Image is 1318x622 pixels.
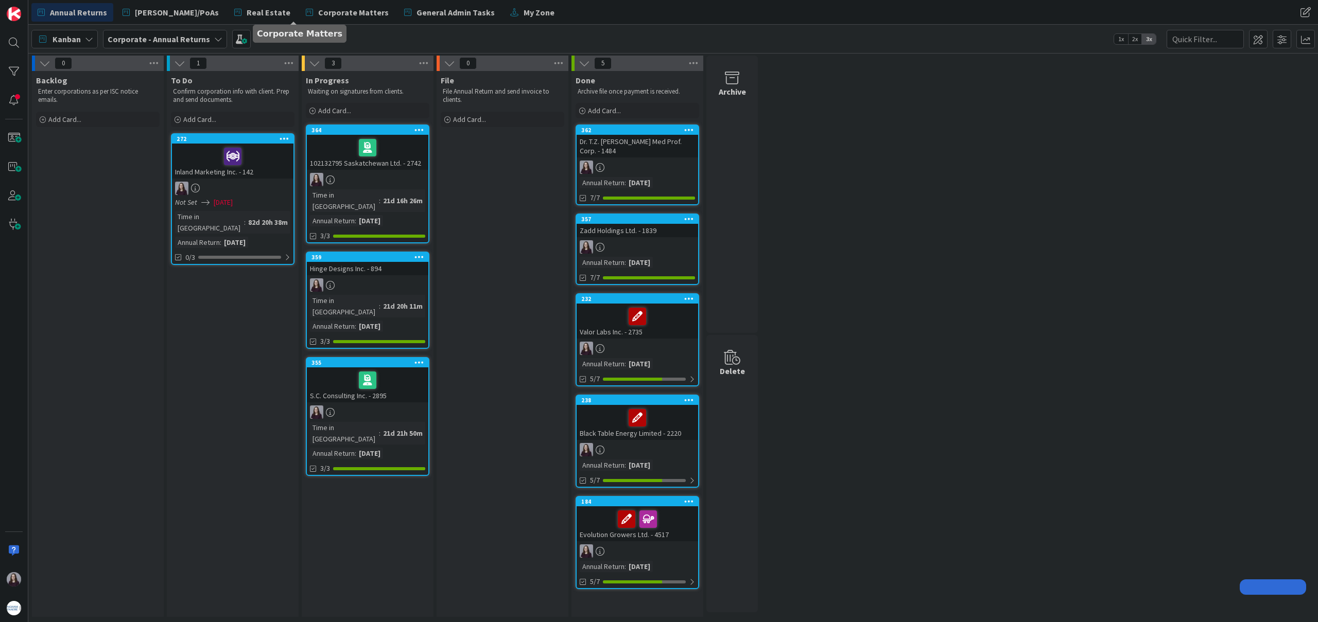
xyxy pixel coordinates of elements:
div: 362 [577,126,698,135]
a: Annual Returns [31,3,113,22]
div: Valor Labs Inc. - 2735 [577,304,698,339]
div: [DATE] [626,459,653,471]
span: : [625,358,626,369]
div: 272 [177,135,293,143]
div: Zadd Holdings Ltd. - 1839 [577,224,698,237]
div: Evolution Growers Ltd. - 4517 [577,506,698,541]
span: 3/3 [320,463,330,474]
div: BC [577,161,698,174]
img: BC [580,544,593,558]
span: : [625,459,626,471]
div: 272Inland Marketing Inc. - 142 [172,134,293,179]
span: 2x [1128,34,1142,44]
div: Dr. T.Z. [PERSON_NAME] Med Prof. Corp. - 1484 [577,135,698,157]
a: 357Zadd Holdings Ltd. - 1839BCAnnual Return:[DATE]7/7 [576,214,699,285]
p: Archive file once payment is received. [578,87,697,96]
span: 0 [459,57,477,69]
div: BC [172,182,293,195]
a: 232Valor Labs Inc. - 2735BCAnnual Return:[DATE]5/7 [576,293,699,386]
span: 5/7 [590,374,600,384]
img: BC [580,443,593,456]
div: Annual Return [580,358,625,369]
span: 5/7 [590,576,600,587]
img: BC [175,182,188,195]
span: : [355,321,356,332]
div: 184 [581,498,698,505]
div: 359Hinge Designs Inc. - 894 [307,253,428,275]
div: BC [577,544,698,558]
img: BC [580,161,593,174]
span: Add Card... [48,115,81,124]
div: [DATE] [626,257,653,268]
div: 357 [577,215,698,224]
div: 357 [581,216,698,223]
div: [DATE] [626,177,653,188]
span: Add Card... [183,115,216,124]
span: To Do [171,75,193,85]
div: 238 [581,397,698,404]
span: : [379,195,380,206]
div: 355 [307,358,428,367]
a: 362Dr. T.Z. [PERSON_NAME] Med Prof. Corp. - 1484BCAnnual Return:[DATE]7/7 [576,125,699,205]
span: Kanban [53,33,81,45]
div: Time in [GEOGRAPHIC_DATA] [310,295,379,317]
span: Add Card... [318,106,351,115]
span: 7/7 [590,192,600,203]
span: : [355,448,356,459]
div: 364 [307,126,428,135]
a: 238Black Table Energy Limited - 2220BCAnnual Return:[DATE]5/7 [576,395,699,488]
span: : [625,177,626,188]
span: In Progress [306,75,349,85]
span: General Admin Tasks [417,6,495,19]
div: 232 [581,295,698,303]
span: Annual Returns [50,6,107,19]
div: BC [307,278,428,292]
div: 362 [581,127,698,134]
span: Corporate Matters [318,6,389,19]
span: [DATE] [214,197,233,208]
div: 102132795 Saskatchewan Ltd. - 2742 [307,135,428,170]
div: Annual Return [310,215,355,226]
div: 359 [311,254,428,261]
span: 1x [1114,34,1128,44]
div: S.C. Consulting Inc. - 2895 [307,367,428,402]
a: 272Inland Marketing Inc. - 142BCNot Set[DATE]Time in [GEOGRAPHIC_DATA]:82d 20h 38mAnnual Return:[... [171,133,294,265]
div: 21d 16h 26m [380,195,425,206]
div: Hinge Designs Inc. - 894 [307,262,428,275]
div: Inland Marketing Inc. - 142 [172,144,293,179]
div: [DATE] [356,448,383,459]
a: My Zone [504,3,561,22]
span: Add Card... [588,106,621,115]
div: Time in [GEOGRAPHIC_DATA] [310,189,379,212]
img: Visit kanbanzone.com [7,7,21,21]
span: : [355,215,356,226]
a: Real Estate [228,3,297,22]
p: Confirm corporation info with client. Prep and send documents. [173,87,292,104]
div: [DATE] [221,237,248,248]
div: [DATE] [356,215,383,226]
span: : [379,300,380,312]
div: 355 [311,359,428,366]
div: Annual Return [580,177,625,188]
span: 3/3 [320,230,330,241]
p: File Annual Return and send invoice to clients. [443,87,562,104]
p: Waiting on signatures from clients. [308,87,427,96]
a: 184Evolution Growers Ltd. - 4517BCAnnual Return:[DATE]5/7 [576,496,699,589]
div: Time in [GEOGRAPHIC_DATA] [175,211,244,234]
div: 184 [577,497,698,506]
div: [DATE] [356,321,383,332]
span: 0 [55,57,72,69]
b: Corporate - Annual Returns [108,34,210,44]
span: : [625,257,626,268]
div: 184Evolution Growers Ltd. - 4517 [577,497,698,541]
i: Not Set [175,198,197,207]
img: BC [7,572,21,587]
a: 364102132795 Saskatchewan Ltd. - 2742BCTime in [GEOGRAPHIC_DATA]:21d 16h 26mAnnual Return:[DATE]3/3 [306,125,429,243]
div: 21d 21h 50m [380,428,425,439]
span: Add Card... [453,115,486,124]
span: 5/7 [590,475,600,486]
span: : [220,237,221,248]
div: [DATE] [626,561,653,572]
input: Quick Filter... [1167,30,1244,48]
h5: Corporate Matters [257,29,342,39]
